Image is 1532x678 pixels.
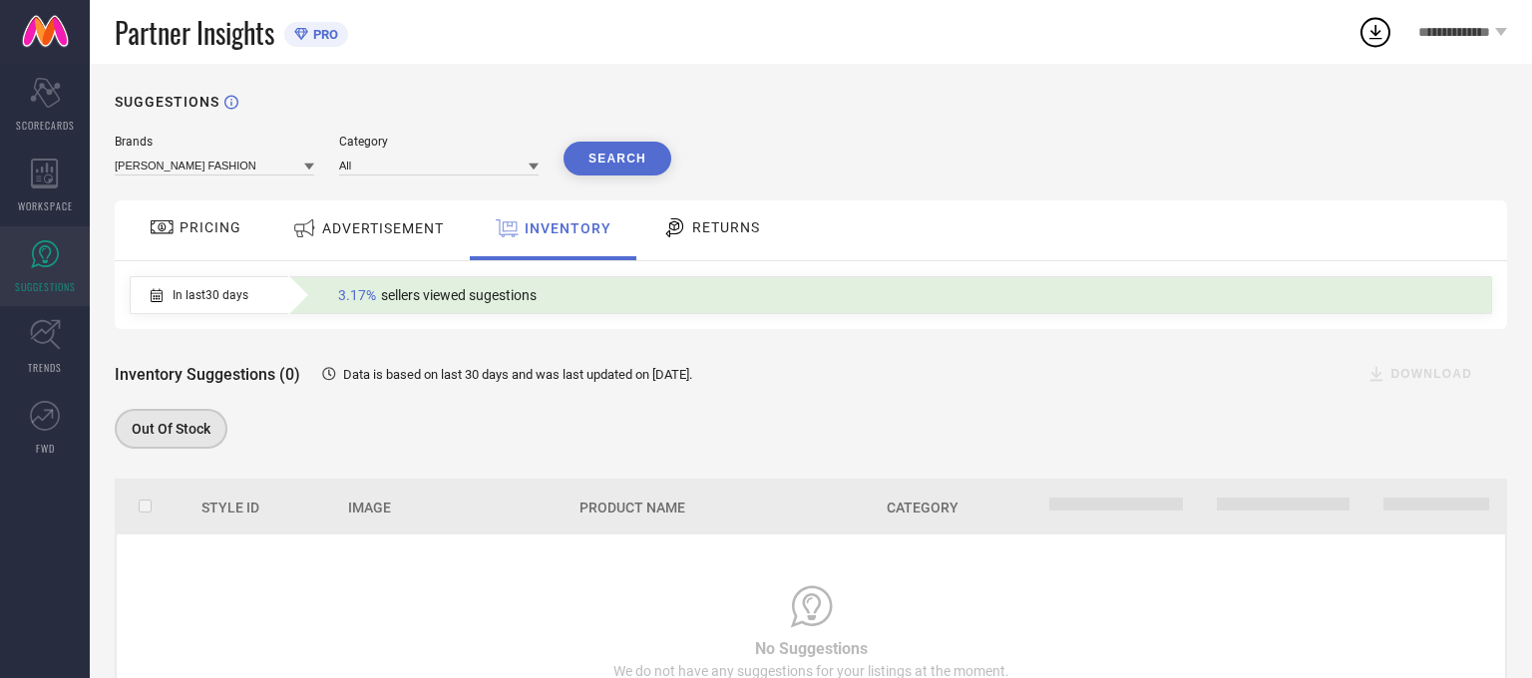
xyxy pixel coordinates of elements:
[132,421,210,437] span: Out Of Stock
[564,142,671,175] button: Search
[115,94,219,110] h1: SUGGESTIONS
[381,287,537,303] span: sellers viewed sugestions
[308,27,338,42] span: PRO
[579,500,685,515] span: Product Name
[115,12,274,53] span: Partner Insights
[173,288,248,302] span: In last 30 days
[28,360,62,375] span: TRENDS
[180,219,241,235] span: PRICING
[1357,14,1393,50] div: Open download list
[338,287,376,303] span: 3.17%
[16,118,75,133] span: SCORECARDS
[525,220,611,236] span: INVENTORY
[339,135,539,149] div: Category
[115,365,300,384] span: Inventory Suggestions (0)
[322,220,444,236] span: ADVERTISEMENT
[343,367,692,382] span: Data is based on last 30 days and was last updated on [DATE] .
[18,198,73,213] span: WORKSPACE
[115,135,314,149] div: Brands
[887,500,958,515] span: Category
[36,441,55,456] span: FWD
[201,500,259,515] span: Style Id
[348,500,391,515] span: Image
[15,279,76,294] span: SUGGESTIONS
[755,639,868,658] span: No Suggestions
[328,282,547,308] div: Percentage of sellers who have viewed suggestions for the current Insight Type
[692,219,760,235] span: RETURNS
